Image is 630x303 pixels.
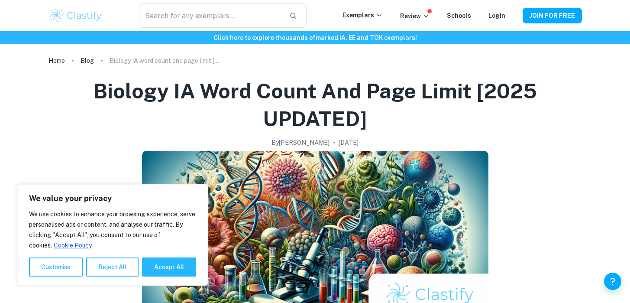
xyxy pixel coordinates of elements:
button: Reject All [86,257,139,277]
a: Cookie Policy [53,241,92,249]
h1: Biology IA word count and page limit [2025 UPDATED] [59,77,572,133]
p: Exemplars [342,10,383,20]
button: Help and Feedback [604,273,621,290]
p: • [333,138,335,147]
h2: [DATE] [339,138,359,147]
h2: By [PERSON_NAME] [271,138,330,147]
input: Search for any exemplars... [139,3,282,28]
button: JOIN FOR FREE [523,8,582,23]
a: Login [488,12,505,19]
a: Home [48,55,65,67]
div: We value your privacy [17,184,208,286]
a: Blog [81,55,94,67]
img: Clastify logo [48,7,103,24]
button: Customise [29,257,83,277]
h6: Click here to explore thousands of marked IA, EE and TOK exemplars ! [2,33,628,42]
button: Accept All [142,257,196,277]
p: We use cookies to enhance your browsing experience, serve personalised ads or content, and analys... [29,209,196,251]
p: Review [400,11,430,21]
p: Biology IA word count and page limit [2025 UPDATED] [110,56,222,65]
a: Schools [447,12,471,19]
p: We value your privacy [29,193,196,204]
